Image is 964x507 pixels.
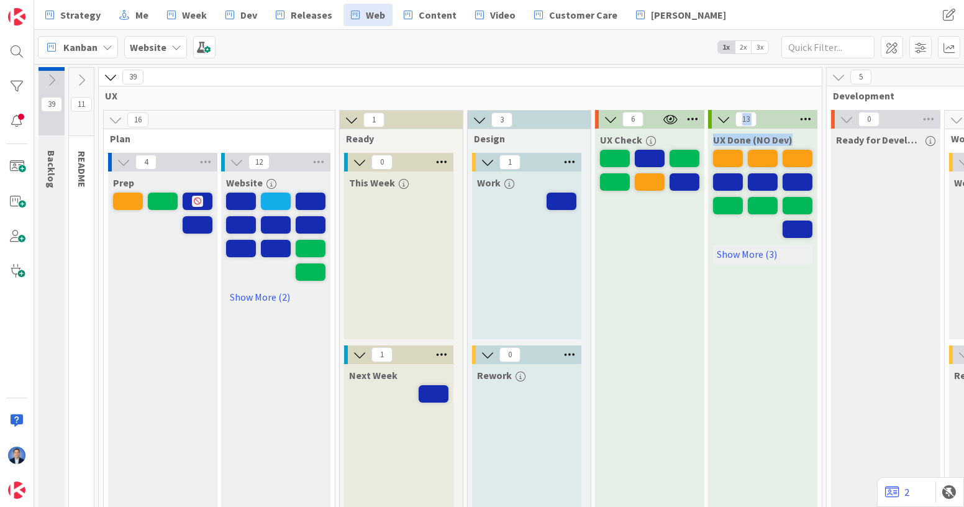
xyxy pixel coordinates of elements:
span: Backlog [45,150,58,188]
span: 2x [735,41,752,53]
span: 3x [752,41,768,53]
span: 13 [735,112,757,127]
span: 1 [499,155,521,170]
span: Web [366,7,385,22]
span: [PERSON_NAME] [651,7,726,22]
span: 39 [122,70,143,84]
span: 5 [850,70,871,84]
span: Dev [240,7,257,22]
a: Week [160,4,214,26]
span: 0 [371,155,393,170]
span: 11 [71,97,92,112]
span: 1 [363,112,384,127]
span: Strategy [60,7,101,22]
a: Video [468,4,523,26]
span: Prep [113,176,134,189]
a: Content [396,4,464,26]
input: Quick Filter... [781,36,875,58]
a: 2 [885,485,909,500]
span: Kanban [63,40,98,55]
a: [PERSON_NAME] [629,4,734,26]
span: 16 [127,112,148,127]
span: UX Check [600,134,642,146]
a: Strategy [38,4,108,26]
span: Ready for Development [836,134,922,146]
span: Week [182,7,207,22]
span: UX Done (NO Dev) [713,134,793,146]
span: README [76,151,88,188]
a: Dev [218,4,265,26]
span: 1 [371,347,393,362]
a: Customer Care [527,4,625,26]
span: Rework [477,369,512,381]
span: UX [105,89,806,102]
span: Video [490,7,516,22]
span: 4 [135,155,157,170]
span: Website [226,176,263,189]
a: Show More (3) [713,244,812,264]
span: Next Week [349,369,398,381]
span: Ready [346,132,447,145]
span: Content [419,7,457,22]
img: avatar [8,482,25,499]
span: Releases [291,7,332,22]
a: Releases [268,4,340,26]
span: 12 [248,155,270,170]
span: 1x [718,41,735,53]
span: 3 [491,112,512,127]
span: 0 [858,112,880,127]
a: Show More (2) [226,287,325,307]
span: 0 [499,347,521,362]
span: Plan [110,132,319,145]
img: DP [8,447,25,464]
span: Work [477,176,501,189]
span: 6 [622,112,643,127]
span: Me [135,7,148,22]
img: Visit kanbanzone.com [8,8,25,25]
span: This Week [349,176,395,189]
span: Customer Care [549,7,617,22]
a: Web [343,4,393,26]
a: Me [112,4,156,26]
span: Design [474,132,575,145]
span: 39 [41,97,62,112]
b: Website [130,41,166,53]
